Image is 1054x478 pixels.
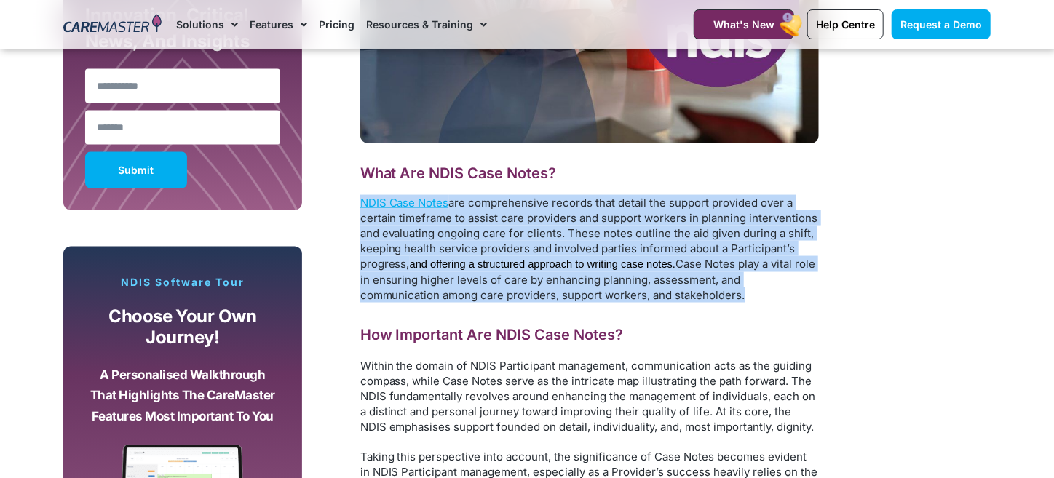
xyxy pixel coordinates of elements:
a: Request a Demo [892,9,991,39]
a: What's New [694,9,794,39]
button: Submit [85,152,187,188]
span: Submit [119,167,154,174]
p: NDIS Software Tour [78,276,288,289]
img: CareMaster Logo [63,14,162,36]
h3: What Are NDIS Case Notes? [360,164,819,183]
p: Choose your own journey! [89,306,277,348]
span: Within the domain of NDIS Participant management, communication acts as the guiding compass, whil... [360,359,816,434]
p: A personalised walkthrough that highlights the CareMaster features most important to you [89,365,277,428]
a: NDIS Case Notes [360,196,449,210]
p: are comprehensive records that detail the support provided over a certain timeframe to assist car... [360,195,819,303]
span: Request a Demo [900,18,982,31]
span: Help Centre [816,18,875,31]
span: and offering a structured approach to writing case notes. [410,258,676,270]
h2: How Important Are NDIS Case Notes? [360,325,819,344]
span: What's New [713,18,774,31]
a: Help Centre [807,9,884,39]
